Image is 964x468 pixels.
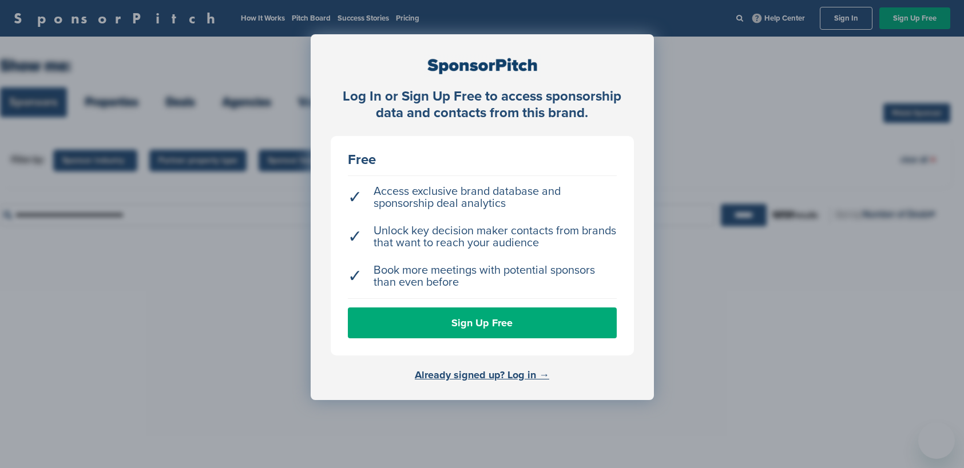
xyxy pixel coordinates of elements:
span: ✓ [348,191,362,203]
a: Sign Up Free [348,307,617,338]
div: Log In or Sign Up Free to access sponsorship data and contacts from this brand. [331,89,634,122]
div: Free [348,153,617,167]
span: ✓ [348,270,362,282]
iframe: Button to launch messaging window [918,422,955,459]
span: ✓ [348,231,362,243]
li: Unlock key decision maker contacts from brands that want to reach your audience [348,219,617,255]
li: Access exclusive brand database and sponsorship deal analytics [348,180,617,215]
li: Book more meetings with potential sponsors than even before [348,259,617,294]
a: Already signed up? Log in → [415,369,549,381]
